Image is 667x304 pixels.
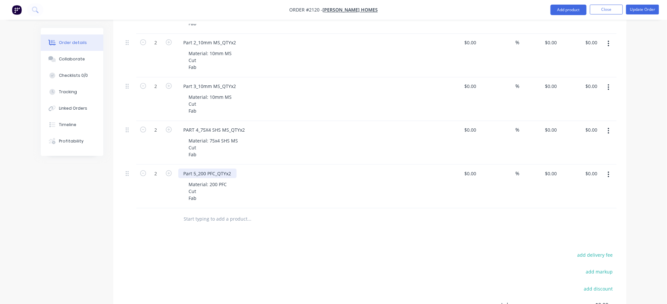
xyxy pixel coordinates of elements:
span: Order #2120 - [289,7,322,13]
span: % [516,170,520,177]
button: Timeline [41,117,103,133]
span: % [516,39,520,46]
div: Material: 10mm MS Cut Fab [184,49,237,72]
a: [PERSON_NAME] Homes [322,7,378,13]
div: PART 4_75X4 SHS MS_QTYx2 [178,125,250,135]
button: Collaborate [41,51,103,67]
span: % [516,126,520,134]
div: Tracking [59,89,77,95]
span: % [516,82,520,90]
button: add discount [581,284,617,293]
button: add delivery fee [574,251,617,260]
button: Update Order [626,5,659,14]
div: Part 3_10mm MS_QTYx2 [178,81,242,91]
div: Part 2_10mm MS_QTYx2 [178,38,242,47]
button: Profitability [41,133,103,149]
button: Close [590,5,623,14]
div: Collaborate [59,56,85,62]
div: Checklists 0/0 [59,73,88,78]
div: Timeline [59,122,76,128]
button: Add product [551,5,587,15]
div: Material: 200 PFC Cut Fab [184,180,232,203]
input: Start typing to add a product... [184,212,315,226]
button: Tracking [41,84,103,100]
button: Checklists 0/0 [41,67,103,84]
button: Linked Orders [41,100,103,117]
div: Part 5_200 PFC_QTYx2 [178,169,237,178]
img: Factory [12,5,22,15]
div: Order details [59,40,87,46]
button: add markup [583,268,617,276]
button: Order details [41,34,103,51]
div: Material: 75x4 SHS MS Cut Fab [184,136,244,159]
div: Profitability [59,138,84,144]
div: Linked Orders [59,105,87,111]
div: Material: 10mm MS Cut Fab [184,92,237,116]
